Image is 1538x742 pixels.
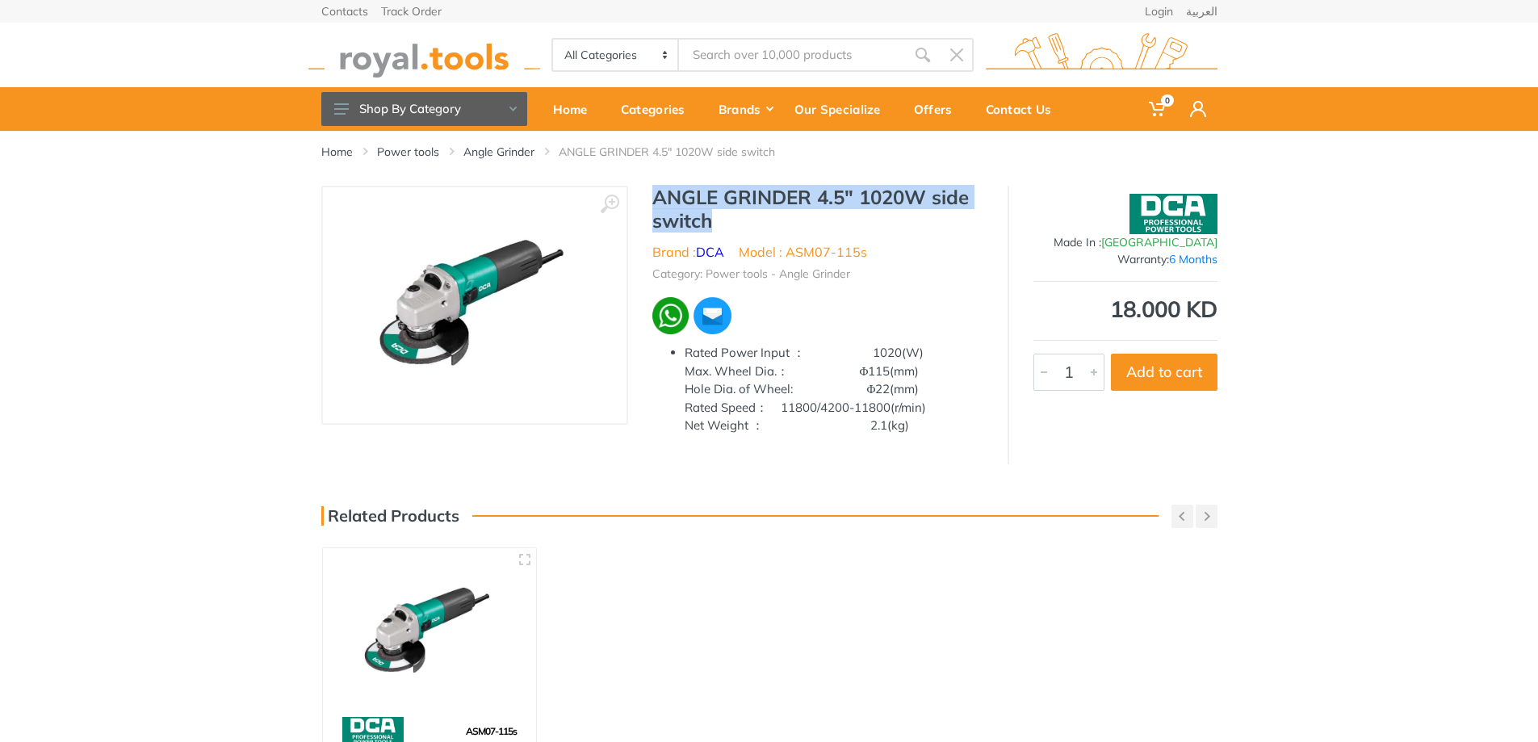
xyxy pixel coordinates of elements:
[610,87,707,131] a: Categories
[1138,87,1179,131] a: 0
[321,6,368,17] a: Contacts
[903,87,974,131] a: Offers
[466,725,517,737] span: ASM07-115s
[1033,251,1217,268] div: Warranty:
[986,33,1217,78] img: royal.tools Logo
[783,87,903,131] a: Our Specialize
[542,92,610,126] div: Home
[542,87,610,131] a: Home
[696,244,724,260] a: DCA
[1033,234,1217,251] div: Made In :
[321,144,1217,160] nav: breadcrumb
[974,87,1074,131] a: Contact Us
[652,266,850,283] li: Category: Power tools - Angle Grinder
[685,344,983,435] p: Rated Power Input ： 1020(W) Max. Wheel Dia.： Φ115(mm) Hole Dia. of Wheel: Φ22(mm) Rated Speed： 11...
[610,92,707,126] div: Categories
[553,40,680,70] select: Category
[974,92,1074,126] div: Contact Us
[739,242,867,262] li: Model : ASM07-115s
[1169,252,1217,266] span: 6 Months
[679,38,905,72] input: Site search
[381,6,442,17] a: Track Order
[337,563,522,701] img: Royal Tools - ANGLE GRINDER 4.5
[652,297,689,334] img: wa.webp
[1145,6,1173,17] a: Login
[373,203,576,407] img: Royal Tools - ANGLE GRINDER 4.5
[692,296,733,337] img: ma.webp
[321,506,459,526] h3: Related Products
[652,186,983,233] h1: ANGLE GRINDER 4.5" 1020W side switch
[903,92,974,126] div: Offers
[559,144,799,160] li: ANGLE GRINDER 4.5" 1020W side switch
[1111,354,1217,391] button: Add to cart
[463,144,534,160] a: Angle Grinder
[783,92,903,126] div: Our Specialize
[707,92,783,126] div: Brands
[1101,235,1217,249] span: [GEOGRAPHIC_DATA]
[1033,298,1217,321] div: 18.000 KD
[308,33,540,78] img: royal.tools Logo
[1129,194,1217,234] img: DCA
[321,92,527,126] button: Shop By Category
[1161,94,1174,107] span: 0
[377,144,439,160] a: Power tools
[652,242,724,262] li: Brand :
[1186,6,1217,17] a: العربية
[321,144,353,160] a: Home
